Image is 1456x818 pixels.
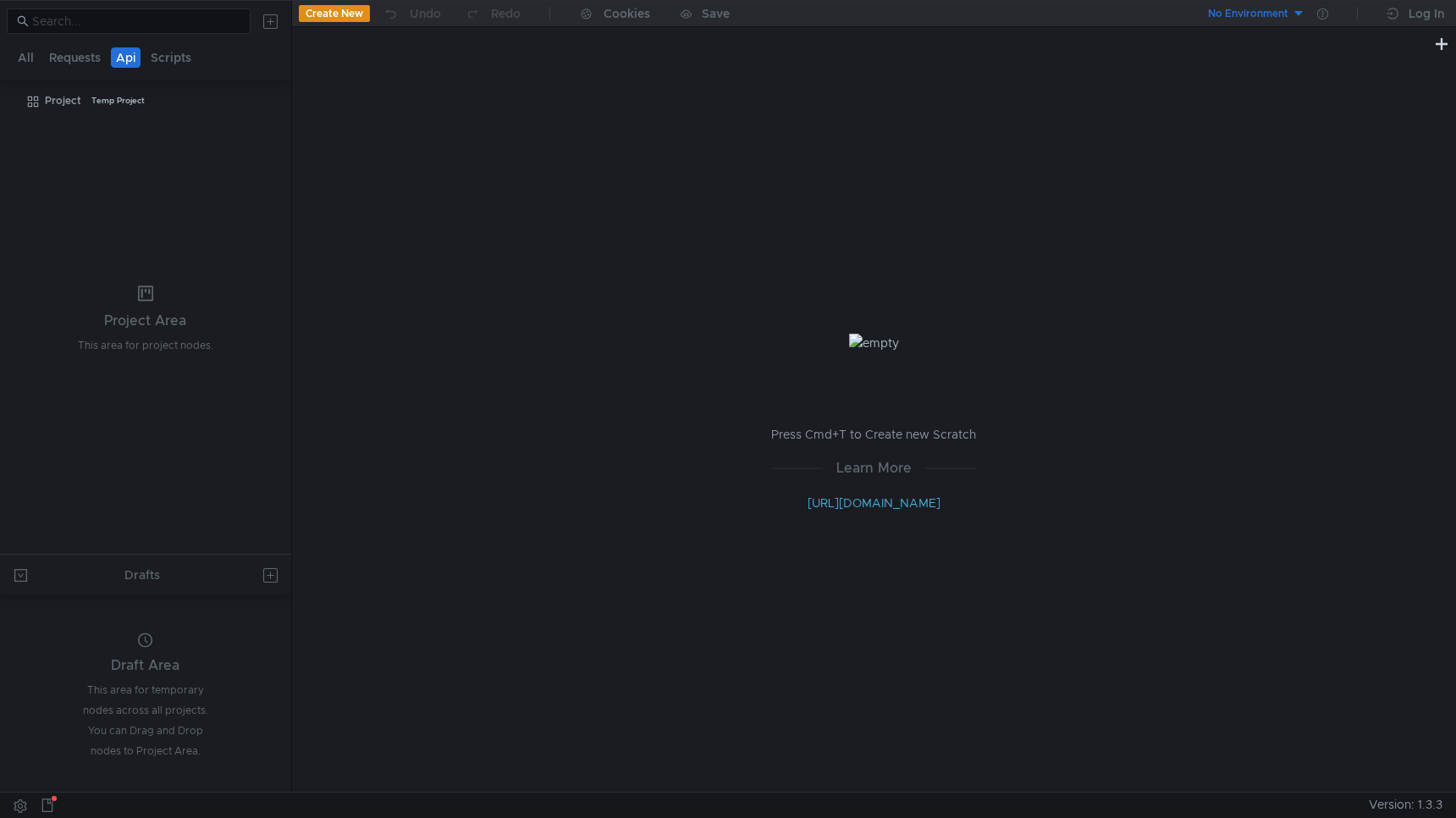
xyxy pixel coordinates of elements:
[13,47,39,68] button: All
[124,565,160,585] div: Drafts
[453,1,532,26] button: Redo
[111,47,141,68] button: Api
[370,1,453,26] button: Undo
[32,12,240,30] input: Search...
[44,47,106,68] button: Requests
[410,3,441,24] div: Undo
[1208,6,1288,22] div: No Environment
[299,5,370,22] button: Create New
[849,334,899,352] img: empty
[491,3,521,24] div: Redo
[1409,3,1444,24] div: Log In
[146,47,196,68] button: Scripts
[45,88,81,113] div: Project
[91,88,145,113] div: Temp Project
[771,424,976,445] p: Press Cmd+T to Create new Scratch
[702,8,730,19] div: Save
[808,495,940,511] a: [URL][DOMAIN_NAME]
[1369,793,1442,817] span: Version: 1.3.3
[604,3,650,24] div: Cookies
[823,457,925,478] span: Learn More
